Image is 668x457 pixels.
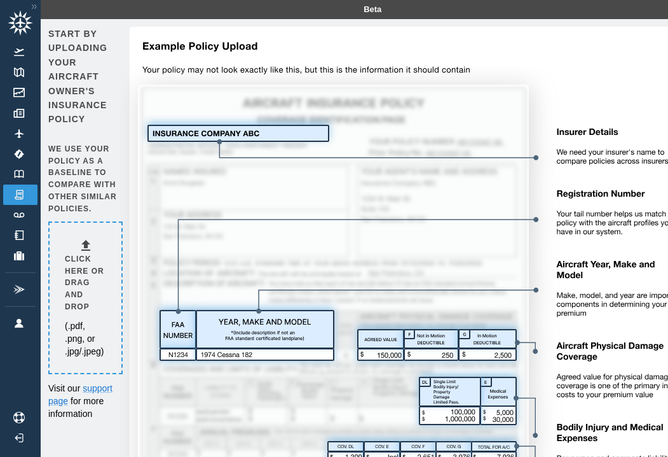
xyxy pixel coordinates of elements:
[48,382,120,420] p: Visit our for more information
[48,383,112,406] a: support page
[65,253,106,313] h6: Click here or drag and drop
[65,320,106,358] p: (.pdf, .png, or .jpg/.jpeg)
[48,27,120,127] h6: Start by uploading your aircraft owner's insurance policy
[48,143,120,215] h6: We use your policy as a baseline to compare with other similar policies.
